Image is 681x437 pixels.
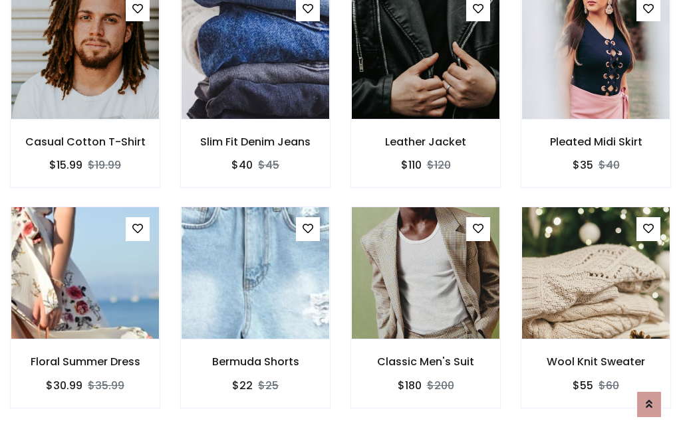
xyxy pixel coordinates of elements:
[232,379,253,392] h6: $22
[573,159,593,171] h6: $35
[573,379,593,392] h6: $55
[401,159,422,171] h6: $110
[258,157,279,173] del: $45
[49,159,82,171] h6: $15.99
[351,355,500,368] h6: Classic Men's Suit
[11,135,160,148] h6: Casual Cotton T-Shirt
[398,379,422,392] h6: $180
[88,378,124,393] del: $35.99
[427,157,451,173] del: $120
[181,355,330,368] h6: Bermuda Shorts
[599,157,620,173] del: $40
[231,159,253,171] h6: $40
[11,355,160,368] h6: Floral Summer Dress
[599,378,619,393] del: $60
[258,378,279,393] del: $25
[427,378,454,393] del: $200
[351,135,500,148] h6: Leather Jacket
[46,379,82,392] h6: $30.99
[88,157,121,173] del: $19.99
[521,135,670,148] h6: Pleated Midi Skirt
[181,135,330,148] h6: Slim Fit Denim Jeans
[521,355,670,368] h6: Wool Knit Sweater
